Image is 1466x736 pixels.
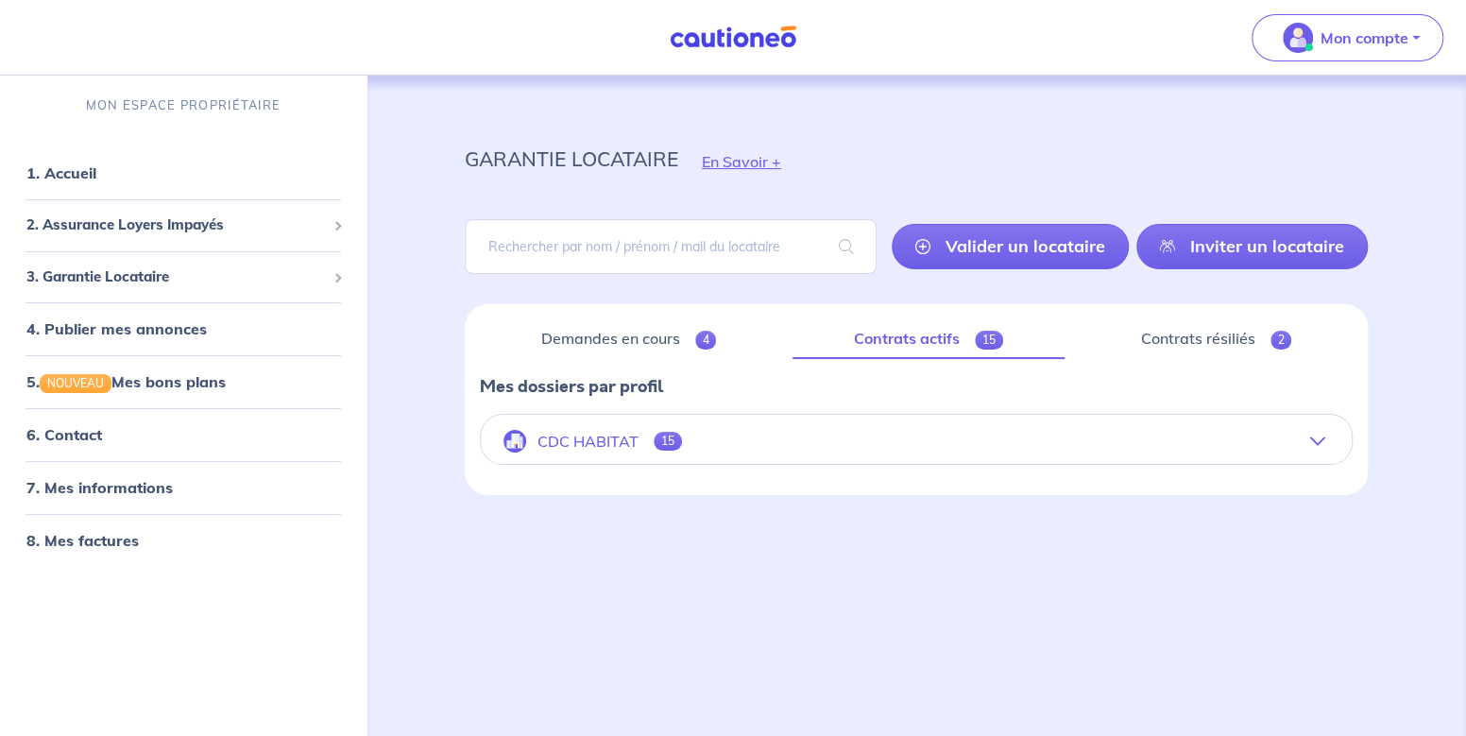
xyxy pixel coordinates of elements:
[1283,23,1313,53] img: illu_account_valid_menu.svg
[1252,14,1443,61] button: illu_account_valid_menu.svgMon compte
[1080,319,1353,359] a: Contrats résiliés2
[8,310,359,348] div: 4. Publier mes annonces
[465,219,877,274] input: Rechercher par nom / prénom / mail du locataire
[480,374,1353,399] p: Mes dossiers par profil
[8,469,359,506] div: 7. Mes informations
[8,259,359,296] div: 3. Garantie Locataire
[26,425,102,444] a: 6. Contact
[26,531,139,550] a: 8. Mes factures
[465,142,678,176] p: garantie locataire
[8,363,359,401] div: 5.NOUVEAUMes bons plans
[86,96,281,114] p: MON ESPACE PROPRIÉTAIRE
[26,163,96,182] a: 1. Accueil
[480,319,777,359] a: Demandes en cours4
[8,416,359,454] div: 6. Contact
[8,207,359,244] div: 2. Assurance Loyers Impayés
[26,214,326,236] span: 2. Assurance Loyers Impayés
[892,224,1129,269] a: Valider un locataire
[8,522,359,559] div: 8. Mes factures
[26,319,207,338] a: 4. Publier mes annonces
[537,433,639,451] p: CDC HABITAT
[8,154,359,192] div: 1. Accueil
[816,220,877,273] span: search
[26,372,226,391] a: 5.NOUVEAUMes bons plans
[1321,26,1408,49] p: Mon compte
[481,419,1352,464] button: CDC HABITAT15
[503,430,526,453] img: illu_company.svg
[1136,224,1368,269] a: Inviter un locataire
[26,478,173,497] a: 7. Mes informations
[793,319,1064,359] a: Contrats actifs15
[695,331,717,350] span: 4
[678,134,805,189] button: En Savoir +
[654,432,682,451] span: 15
[26,266,326,288] span: 3. Garantie Locataire
[662,26,804,49] img: Cautioneo
[975,331,1003,350] span: 15
[1270,331,1292,350] span: 2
